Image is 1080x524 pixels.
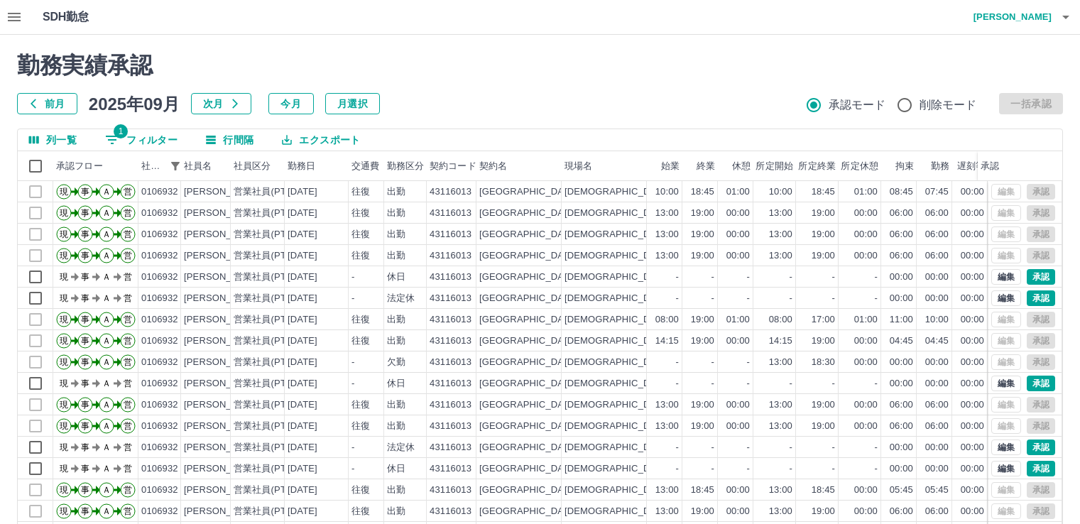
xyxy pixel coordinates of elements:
[81,378,89,388] text: 事
[234,377,308,391] div: 営業社員(PT契約)
[102,357,111,367] text: Ａ
[961,228,984,241] div: 00:00
[839,151,881,181] div: 所定休憩
[925,185,949,199] div: 07:45
[430,271,471,284] div: 43116013
[430,377,471,391] div: 43116013
[691,249,714,263] div: 19:00
[655,313,679,327] div: 08:00
[430,292,471,305] div: 43116013
[427,151,476,181] div: 契約コード
[102,272,111,282] text: Ａ
[961,249,984,263] div: 00:00
[141,377,178,391] div: 0106932
[957,151,985,181] div: 遅刻等
[991,290,1021,306] button: 編集
[102,251,111,261] text: Ａ
[141,228,178,241] div: 0106932
[854,228,878,241] div: 00:00
[890,249,913,263] div: 06:00
[81,272,89,282] text: 事
[387,356,405,369] div: 欠勤
[747,292,750,305] div: -
[854,334,878,348] div: 00:00
[925,334,949,348] div: 04:45
[81,251,89,261] text: 事
[564,207,735,220] div: [DEMOGRAPHIC_DATA]方南児童クラブ
[387,249,405,263] div: 出勤
[285,151,349,181] div: 勤務日
[124,187,132,197] text: 営
[691,185,714,199] div: 18:45
[387,292,415,305] div: 法定休
[726,313,750,327] div: 01:00
[479,334,577,348] div: [GEOGRAPHIC_DATA]
[141,398,178,412] div: 0106932
[60,251,68,261] text: 現
[430,228,471,241] div: 43116013
[60,357,68,367] text: 現
[288,313,317,327] div: [DATE]
[165,156,185,176] button: フィルター表示
[875,271,878,284] div: -
[925,249,949,263] div: 06:00
[430,398,471,412] div: 43116013
[124,272,132,282] text: 営
[769,185,792,199] div: 10:00
[769,249,792,263] div: 13:00
[387,271,405,284] div: 休日
[564,228,735,241] div: [DEMOGRAPHIC_DATA]方南児童クラブ
[124,378,132,388] text: 営
[479,377,577,391] div: [GEOGRAPHIC_DATA]
[60,336,68,346] text: 現
[841,151,878,181] div: 所定休憩
[351,292,354,305] div: -
[890,292,913,305] div: 00:00
[184,377,261,391] div: [PERSON_NAME]
[881,151,917,181] div: 拘束
[124,293,132,303] text: 営
[184,151,212,181] div: 社員名
[234,398,308,412] div: 営業社員(PT契約)
[351,377,354,391] div: -
[271,129,371,151] button: エクスポート
[288,377,317,391] div: [DATE]
[17,52,1063,79] h2: 勤務実績承認
[691,334,714,348] div: 19:00
[114,124,128,138] span: 1
[60,378,68,388] text: 現
[790,271,792,284] div: -
[676,271,679,284] div: -
[726,398,750,412] div: 00:00
[231,151,285,181] div: 社員区分
[1027,440,1055,455] button: 承認
[184,185,261,199] div: [PERSON_NAME]
[796,151,839,181] div: 所定終業
[81,208,89,218] text: 事
[747,356,750,369] div: -
[184,398,261,412] div: [PERSON_NAME]
[655,334,679,348] div: 14:15
[711,292,714,305] div: -
[961,207,984,220] div: 00:00
[961,185,984,199] div: 00:00
[234,151,271,181] div: 社員区分
[351,356,354,369] div: -
[655,185,679,199] div: 10:00
[288,398,317,412] div: [DATE]
[890,377,913,391] div: 00:00
[711,377,714,391] div: -
[564,249,735,263] div: [DEMOGRAPHIC_DATA]方南児童クラブ
[387,398,405,412] div: 出勤
[102,378,111,388] text: Ａ
[655,249,679,263] div: 13:00
[691,398,714,412] div: 19:00
[925,228,949,241] div: 06:00
[102,336,111,346] text: Ａ
[925,377,949,391] div: 00:00
[430,207,471,220] div: 43116013
[691,313,714,327] div: 19:00
[141,356,178,369] div: 0106932
[854,398,878,412] div: 00:00
[682,151,718,181] div: 終業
